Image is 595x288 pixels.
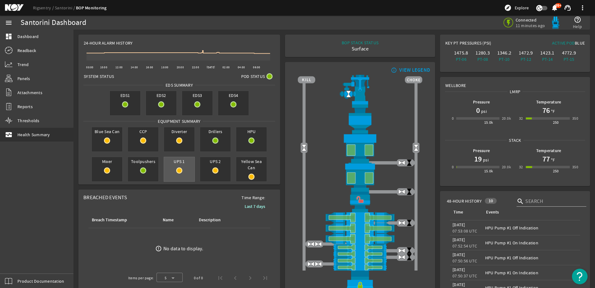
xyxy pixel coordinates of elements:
[445,40,515,49] div: Key PT Pressures (PSI)
[473,50,492,56] div: 1280.3
[223,65,230,69] text: 02:00
[398,253,405,261] img: ValveOpen.png
[560,50,579,56] div: 4772.9
[199,217,221,223] div: Description
[517,198,524,205] i: search
[218,91,249,100] span: EDS4
[17,61,29,68] span: Trend
[84,40,133,46] span: 24-Hour Alarm History
[100,65,107,69] text: 10:00
[237,194,270,201] span: Time Range:
[163,246,203,252] div: No data to display.
[161,65,168,69] text: 18:00
[399,67,430,73] div: VIEW LEGEND
[452,228,477,234] legacy-datetime-component: 07:53:08 UTC
[298,257,422,264] img: PipeRamOpen.png
[516,50,535,56] div: 1472.9
[538,56,557,62] div: PT-14
[452,56,471,62] div: PT-06
[298,212,422,223] img: ShearRamOpen.png
[551,5,558,11] button: 99+
[542,154,550,164] h1: 77
[17,89,42,96] span: Attachments
[17,33,39,40] span: Dashboard
[502,164,511,170] div: 20.0k
[240,201,270,212] button: Last 7 days
[164,127,194,136] span: Diverter
[452,243,477,249] legacy-datetime-component: 07:52:54 UTC
[92,157,122,166] span: Mixer
[572,115,578,122] div: 350
[298,233,422,244] img: ShearRamOpen.png
[163,82,195,88] span: EDS SUMMARY
[315,240,322,248] img: ValveOpen.png
[476,105,480,115] h1: 0
[253,65,260,69] text: 06:00
[17,103,33,110] span: Reports
[86,65,93,69] text: 08:00
[164,157,194,166] span: UPS 1
[298,192,422,212] img: RiserConnectorUnlock.png
[452,252,465,257] legacy-datetime-component: [DATE]
[549,17,562,29] img: Bluepod.svg
[405,253,413,261] img: ValveClose.png
[502,115,511,122] div: 20.0k
[163,217,174,223] div: Name
[452,164,454,170] div: 0
[342,46,378,52] div: Surface
[21,20,86,26] div: Santorini Dashboard
[298,251,422,257] img: PipeRamOpen.png
[298,163,422,191] img: LowerAnnularOpen.png
[519,164,523,170] div: 32
[508,89,522,95] span: LMRP
[298,133,422,163] img: UpperAnnularOpen.png
[245,204,265,209] b: Last 7 days
[452,237,465,242] legacy-datetime-component: [DATE]
[390,68,397,73] mat-icon: info_outline
[560,56,579,62] div: PT-15
[198,217,242,223] div: Description
[452,115,454,122] div: 0
[553,168,559,174] div: 250
[452,209,478,216] div: Time
[525,198,581,205] input: Search
[236,157,267,172] span: Yellow Sea Can
[345,90,352,98] img: Valve2Open.png
[474,154,482,164] h1: 19
[17,278,64,284] span: Product Documentation
[177,65,184,69] text: 20:00
[484,168,493,174] div: 15.0k
[156,118,203,124] span: Equipment Summary
[342,40,378,46] div: BOP STACK STATUS
[155,245,162,252] mat-icon: error_outline
[84,73,114,79] span: System Status
[452,258,477,264] legacy-datetime-component: 07:50:56 UTC
[473,148,490,154] b: Pressure
[207,65,215,69] text: [DATE]
[573,23,582,30] span: Help
[473,56,492,62] div: PT-08
[504,4,512,12] mat-icon: explore
[516,56,535,62] div: PT-12
[5,19,12,26] mat-icon: menu
[236,127,267,136] span: HPU
[507,137,523,143] span: Stack
[194,275,203,281] div: 0 of 0
[298,223,422,233] img: ShearRamOpen.png
[91,217,154,223] div: Breach Timestamp
[550,108,555,114] span: °F
[128,275,154,281] div: Items per page:
[536,148,561,154] b: Temperature
[485,209,575,216] div: Events
[495,50,514,56] div: 1346.2
[551,4,558,12] mat-icon: notifications
[17,75,30,82] span: Panels
[128,157,158,166] span: Toolpushers
[238,65,245,69] text: 04:00
[447,198,482,204] span: 48-Hour History
[405,159,413,166] img: ValveClose.png
[131,65,138,69] text: 14:00
[452,50,471,56] div: 1475.8
[83,194,127,201] span: Breached Events
[412,144,420,152] img: Valve2Open.png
